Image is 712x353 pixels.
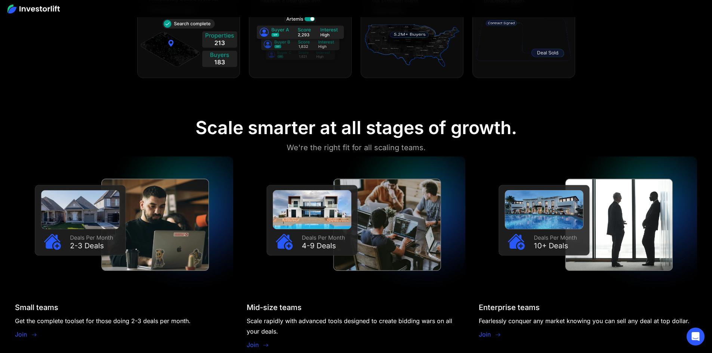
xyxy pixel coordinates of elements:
div: Scale smarter at all stages of growth. [195,117,517,139]
div: Get the complete toolset for those doing 2-3 deals per month. [15,316,191,326]
div: Fearlessly conquer any market knowing you can sell any deal at top dollar. [479,316,690,326]
div: Enterprise teams [479,303,540,312]
a: Join [15,330,27,339]
div: Mid-size teams [247,303,302,312]
div: Open Intercom Messenger [687,328,705,346]
div: Small teams [15,303,58,312]
a: Join [479,330,491,339]
div: We're the right fit for all scaling teams. [287,142,426,154]
a: Join [247,340,259,349]
div: Scale rapidly with advanced tools designed to create bidding wars on all your deals. [247,316,465,337]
